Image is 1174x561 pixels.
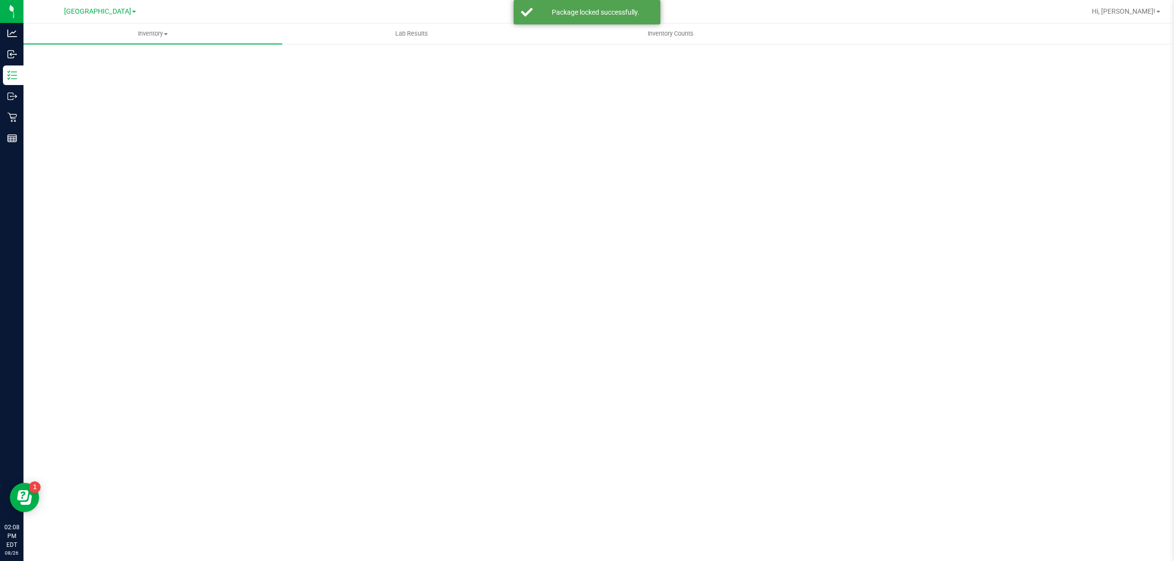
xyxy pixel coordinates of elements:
iframe: Resource center unread badge [29,481,41,493]
span: Lab Results [382,29,441,38]
inline-svg: Outbound [7,91,17,101]
span: Inventory Counts [634,29,707,38]
inline-svg: Inbound [7,49,17,59]
div: Package locked successfully. [538,7,653,17]
inline-svg: Analytics [7,28,17,38]
a: Lab Results [282,23,541,44]
span: [GEOGRAPHIC_DATA] [64,7,131,16]
span: Inventory [23,29,282,38]
inline-svg: Inventory [7,70,17,80]
p: 08/26 [4,549,19,557]
iframe: Resource center [10,483,39,512]
inline-svg: Reports [7,133,17,143]
inline-svg: Retail [7,112,17,122]
a: Inventory [23,23,282,44]
p: 02:08 PM EDT [4,523,19,549]
span: Hi, [PERSON_NAME]! [1092,7,1155,15]
a: Inventory Counts [541,23,800,44]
